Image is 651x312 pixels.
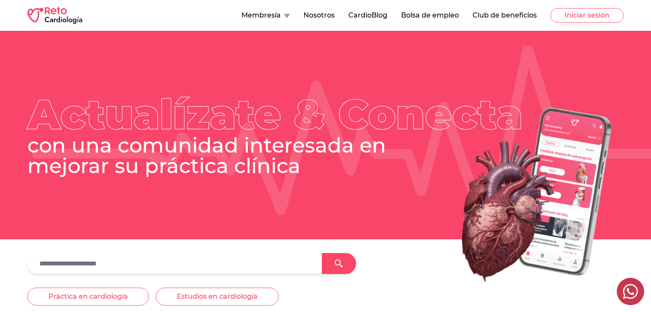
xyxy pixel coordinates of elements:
button: Práctica en cardiología [27,288,149,306]
button: Nosotros [303,10,335,21]
img: Heart [420,97,624,292]
img: RETO Cardio Logo [27,7,82,24]
button: Club de beneficios [473,10,537,21]
button: Estudios en cardiología [156,288,279,306]
button: Iniciar sesión [550,8,624,23]
button: CardioBlog [348,10,387,21]
button: Bolsa de empleo [401,10,459,21]
button: Membresía [241,10,290,21]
